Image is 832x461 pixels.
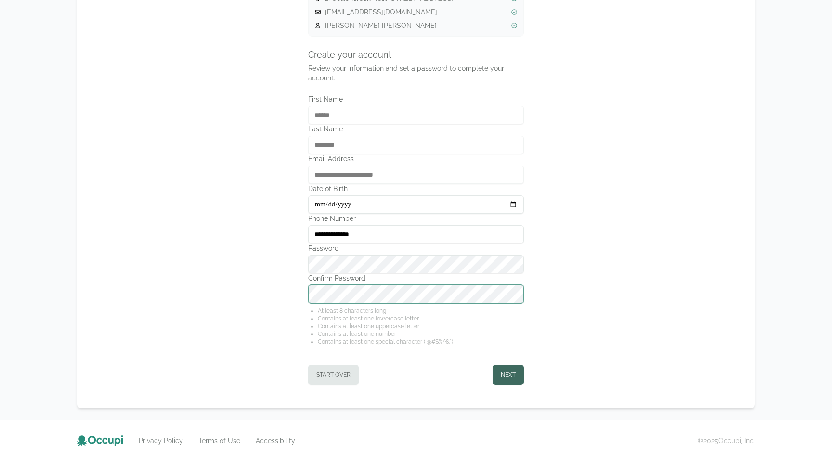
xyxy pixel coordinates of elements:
p: Review your information and set a password to complete your account. [308,64,524,83]
li: At least 8 characters long [318,307,524,315]
button: Start Over [308,365,359,385]
label: Last Name [308,124,524,134]
label: Email Address [308,154,524,164]
label: Password [308,243,524,253]
span: [EMAIL_ADDRESS][DOMAIN_NAME] [325,7,507,17]
a: Privacy Policy [139,436,183,446]
li: Contains at least one number [318,330,524,338]
label: Date of Birth [308,184,524,193]
small: © 2025 Occupi, Inc. [698,436,755,446]
label: Confirm Password [308,273,524,283]
li: Contains at least one lowercase letter [318,315,524,322]
h4: Create your account [308,48,524,62]
label: Phone Number [308,214,524,223]
a: Accessibility [256,436,295,446]
a: Terms of Use [198,436,240,446]
span: [PERSON_NAME] [PERSON_NAME] [325,21,507,30]
li: Contains at least one special character (!@#$%^&*) [318,338,524,346]
button: Next [493,365,524,385]
li: Contains at least one uppercase letter [318,322,524,330]
label: First Name [308,94,524,104]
